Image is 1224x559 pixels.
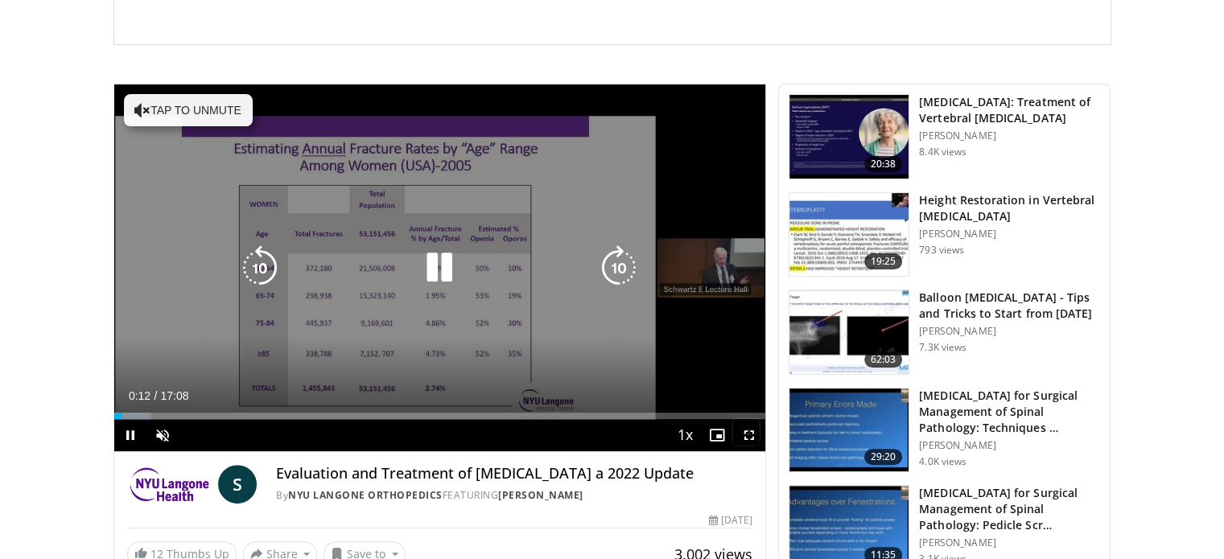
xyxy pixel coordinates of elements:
span: 19:25 [864,253,903,269]
button: Enable picture-in-picture mode [701,419,733,451]
div: By FEATURING [276,488,752,503]
a: NYU Langone Orthopedics [288,488,443,502]
span: 29:20 [864,449,903,465]
div: Progress Bar [114,413,766,419]
h3: [MEDICAL_DATA] for Surgical Management of Spinal Pathology: Techniques … [919,388,1100,436]
p: 4.0K views [919,455,966,468]
button: Fullscreen [733,419,765,451]
img: 3192e370-0840-44d1-80cc-67b25e0eeb7e.150x105_q85_crop-smart_upscale.jpg [789,193,909,277]
h4: Evaluation and Treatment of [MEDICAL_DATA] a 2022 Update [276,465,752,483]
a: S [218,465,257,504]
img: NYU Langone Orthopedics [127,465,212,504]
p: 7.3K views [919,341,966,354]
img: 25ef60d6-1e84-409f-8302-361670ea7e13.150x105_q85_crop-smart_upscale.jpg [789,388,909,472]
button: Unmute [146,419,179,451]
h3: [MEDICAL_DATA] for Surgical Management of Spinal Pathology: Pedicle Scr… [919,485,1100,533]
span: / [155,389,158,402]
a: 19:25 Height Restoration in Vertebral [MEDICAL_DATA] [PERSON_NAME] 793 views [789,192,1100,277]
p: [PERSON_NAME] [919,325,1100,338]
button: Pause [114,419,146,451]
span: 62:03 [864,351,903,368]
span: 17:08 [160,389,188,402]
p: 793 views [919,244,964,257]
p: [PERSON_NAME] [919,536,1100,549]
div: [DATE] [709,513,752,528]
video-js: Video Player [114,84,766,452]
p: [PERSON_NAME] [919,228,1100,240]
img: 35c5ea56-8caa-4869-b7c2-310aa08ee3e7.150x105_q85_crop-smart_upscale.jpg [789,290,909,374]
button: Playback Rate [669,419,701,451]
a: 62:03 Balloon [MEDICAL_DATA] - Tips and Tricks to Start from [DATE] [PERSON_NAME] 7.3K views [789,290,1100,375]
a: [PERSON_NAME] [498,488,583,502]
a: 29:20 [MEDICAL_DATA] for Surgical Management of Spinal Pathology: Techniques … [PERSON_NAME] 4.0K... [789,388,1100,473]
p: [PERSON_NAME] [919,439,1100,452]
h3: Balloon [MEDICAL_DATA] - Tips and Tricks to Start from [DATE] [919,290,1100,322]
span: 0:12 [129,389,150,402]
button: Tap to unmute [124,94,253,126]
